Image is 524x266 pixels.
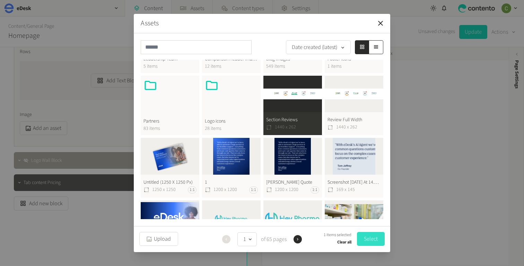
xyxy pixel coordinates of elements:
[141,18,159,28] button: Assets
[237,232,257,246] button: 1
[143,125,196,132] span: 83 items
[141,76,199,135] button: Partners83 items
[202,76,261,135] button: Logo icons28 items
[205,118,258,125] span: Logo icons
[139,232,178,246] button: Upload
[286,40,351,54] button: Date created (latest)
[266,63,319,70] span: 549 items
[205,63,258,70] span: 12 items
[143,118,196,125] span: Partners
[260,235,287,243] span: of 65 pages
[357,232,385,246] button: Select
[205,125,258,132] span: 28 items
[337,238,351,247] button: Clear all
[327,63,381,70] span: 1 items
[324,232,351,238] span: 1 items selected
[143,63,196,70] span: 5 items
